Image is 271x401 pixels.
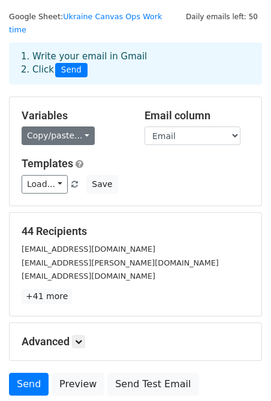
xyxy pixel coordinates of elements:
span: Daily emails left: 50 [182,10,262,23]
h5: Advanced [22,335,249,348]
h5: 44 Recipients [22,225,249,238]
div: Віджет чату [211,343,271,401]
a: Ukraine Canvas Ops Work time [9,12,162,35]
span: Send [55,63,88,77]
a: Copy/paste... [22,126,95,145]
div: 1. Write your email in Gmail 2. Click [12,50,259,77]
a: Send [9,373,49,396]
small: [EMAIL_ADDRESS][DOMAIN_NAME] [22,245,155,254]
a: Load... [22,175,68,194]
a: Templates [22,157,73,170]
a: Daily emails left: 50 [182,12,262,21]
small: Google Sheet: [9,12,162,35]
a: Preview [52,373,104,396]
h5: Variables [22,109,127,122]
small: [EMAIL_ADDRESS][DOMAIN_NAME] [22,272,155,281]
a: +41 more [22,289,72,304]
iframe: Chat Widget [211,343,271,401]
h5: Email column [144,109,249,122]
small: [EMAIL_ADDRESS][PERSON_NAME][DOMAIN_NAME] [22,258,219,267]
button: Save [86,175,118,194]
a: Send Test Email [107,373,198,396]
